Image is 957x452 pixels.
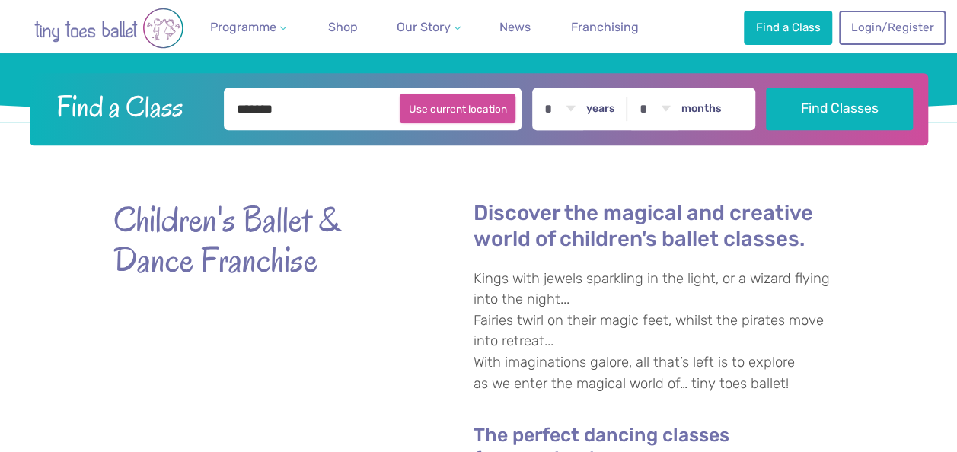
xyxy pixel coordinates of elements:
img: tiny toes ballet [18,8,200,49]
a: Shop [322,12,364,43]
p: Kings with jewels sparkling in the light, or a wizard flying into the night... Fairies twirl on t... [474,269,844,395]
h2: Find a Class [44,88,213,126]
a: Login/Register [839,11,946,44]
button: Find Classes [766,88,913,130]
a: Our Story [391,12,467,43]
span: News [499,20,531,34]
a: Franchising [565,12,645,43]
h2: Discover the magical and creative world of children's ballet classes. [474,200,844,253]
button: Use current location [400,94,516,123]
label: years [586,102,615,116]
label: months [681,102,722,116]
span: Our Story [397,20,451,34]
a: Find a Class [744,11,832,44]
a: News [493,12,537,43]
span: Franchising [571,20,639,34]
a: Programme [204,12,292,43]
span: Programme [210,20,276,34]
span: Shop [328,20,358,34]
strong: Children's Ballet & Dance Franchise [113,200,388,281]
